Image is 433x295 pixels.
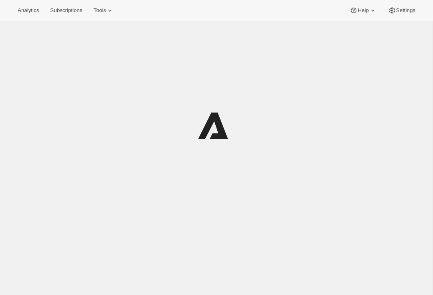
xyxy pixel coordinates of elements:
span: Tools [93,7,106,14]
span: Subscriptions [50,7,82,14]
button: Analytics [13,5,44,16]
button: Settings [383,5,420,16]
button: Subscriptions [45,5,87,16]
span: Settings [396,7,415,14]
span: Help [358,7,368,14]
button: Tools [89,5,119,16]
span: Analytics [18,7,39,14]
button: Help [345,5,381,16]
